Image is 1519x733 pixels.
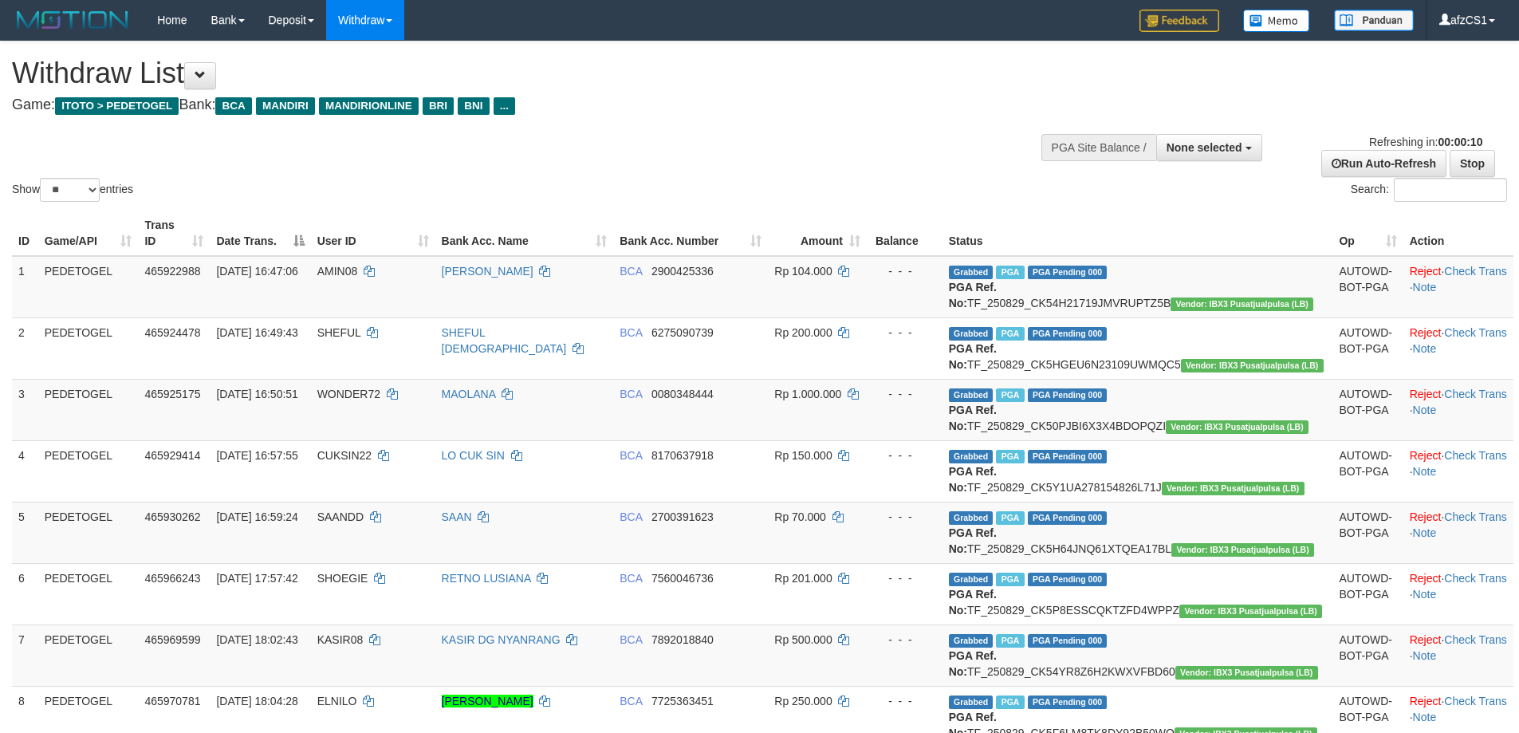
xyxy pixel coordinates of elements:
a: Check Trans [1444,510,1507,523]
strong: 00:00:10 [1438,136,1482,148]
span: MANDIRI [256,97,315,115]
td: · · [1403,379,1513,440]
div: - - - [873,325,936,341]
span: Copy 6275090739 to clipboard [651,326,714,339]
td: 4 [12,440,38,502]
img: Button%20Memo.svg [1243,10,1310,32]
td: PEDETOGEL [38,502,139,563]
span: Rp 70.000 [774,510,826,523]
th: Bank Acc. Number: activate to sort column ascending [613,211,768,256]
span: BCA [620,265,642,278]
span: BCA [215,97,251,115]
span: WONDER72 [317,388,380,400]
td: AUTOWD-BOT-PGA [1332,625,1403,686]
span: KASIR08 [317,633,364,646]
span: Marked by afzCS1 [996,266,1024,279]
a: Check Trans [1444,326,1507,339]
h4: Game: Bank: [12,97,997,113]
a: Reject [1410,265,1442,278]
span: Rp 250.000 [774,695,832,707]
span: Vendor URL: https://dashboard.q2checkout.com/secure [1179,605,1322,618]
a: Note [1413,342,1437,355]
span: Grabbed [949,573,994,586]
td: TF_250829_CK5Y1UA278154826L71J [942,440,1333,502]
span: SAANDD [317,510,364,523]
b: PGA Ref. No: [949,281,997,309]
span: BCA [620,633,642,646]
span: Marked by afzCS1 [996,511,1024,525]
a: Reject [1410,510,1442,523]
td: · · [1403,502,1513,563]
span: Marked by afzCS1 [996,327,1024,341]
span: [DATE] 16:57:55 [216,449,297,462]
td: 1 [12,256,38,318]
td: PEDETOGEL [38,317,139,379]
span: ... [494,97,515,115]
a: Check Trans [1444,449,1507,462]
span: BCA [620,572,642,585]
span: Vendor URL: https://dashboard.q2checkout.com/secure [1171,543,1314,557]
td: TF_250829_CK54H21719JMVRUPTZ5B [942,256,1333,318]
td: TF_250829_CK5HGEU6N23109UWMQC5 [942,317,1333,379]
label: Show entries [12,178,133,202]
th: Status [942,211,1333,256]
span: Copy 7725363451 to clipboard [651,695,714,707]
span: CUKSIN22 [317,449,372,462]
div: - - - [873,447,936,463]
span: Grabbed [949,388,994,402]
span: [DATE] 16:49:43 [216,326,297,339]
span: Grabbed [949,450,994,463]
span: Rp 201.000 [774,572,832,585]
span: Marked by afzCS1 [996,450,1024,463]
th: Bank Acc. Name: activate to sort column ascending [435,211,614,256]
span: None selected [1167,141,1242,154]
span: Vendor URL: https://dashboard.q2checkout.com/secure [1171,298,1313,311]
span: Grabbed [949,327,994,341]
td: TF_250829_CK50PJBI6X3X4BDOPQZI [942,379,1333,440]
th: Trans ID: activate to sort column ascending [138,211,210,256]
a: Run Auto-Refresh [1321,150,1446,177]
span: 465922988 [144,265,200,278]
div: PGA Site Balance / [1041,134,1156,161]
b: PGA Ref. No: [949,649,997,678]
input: Search: [1394,178,1507,202]
a: SHEFUL [DEMOGRAPHIC_DATA] [442,326,567,355]
td: TF_250829_CK54YR8Z6H2KWXVFBD60 [942,625,1333,686]
span: Marked by afzCS1 [996,573,1024,586]
span: Grabbed [949,696,994,709]
a: Note [1413,404,1437,416]
span: Rp 104.000 [774,265,832,278]
a: Check Trans [1444,695,1507,707]
a: Check Trans [1444,633,1507,646]
span: Grabbed [949,266,994,279]
td: AUTOWD-BOT-PGA [1332,317,1403,379]
b: PGA Ref. No: [949,404,997,432]
td: AUTOWD-BOT-PGA [1332,563,1403,625]
span: Rp 500.000 [774,633,832,646]
span: BCA [620,449,642,462]
span: [DATE] 18:02:43 [216,633,297,646]
a: [PERSON_NAME] [442,265,533,278]
td: AUTOWD-BOT-PGA [1332,379,1403,440]
span: PGA Pending [1028,327,1108,341]
a: Note [1413,711,1437,723]
span: Copy 7892018840 to clipboard [651,633,714,646]
a: [PERSON_NAME] [442,695,533,707]
span: Marked by afzCS1 [996,388,1024,402]
span: SHEFUL [317,326,361,339]
span: PGA Pending [1028,388,1108,402]
span: BRI [423,97,454,115]
td: PEDETOGEL [38,563,139,625]
td: 3 [12,379,38,440]
td: · · [1403,317,1513,379]
span: Rp 150.000 [774,449,832,462]
span: PGA Pending [1028,511,1108,525]
span: Grabbed [949,634,994,648]
a: MAOLANA [442,388,496,400]
td: TF_250829_CK5P8ESSCQKTZFD4WPPZ [942,563,1333,625]
span: Vendor URL: https://dashboard.q2checkout.com/secure [1175,666,1318,680]
span: 465970781 [144,695,200,707]
a: Reject [1410,633,1442,646]
td: TF_250829_CK5H64JNQ61XTQEA17BL [942,502,1333,563]
span: PGA Pending [1028,266,1108,279]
